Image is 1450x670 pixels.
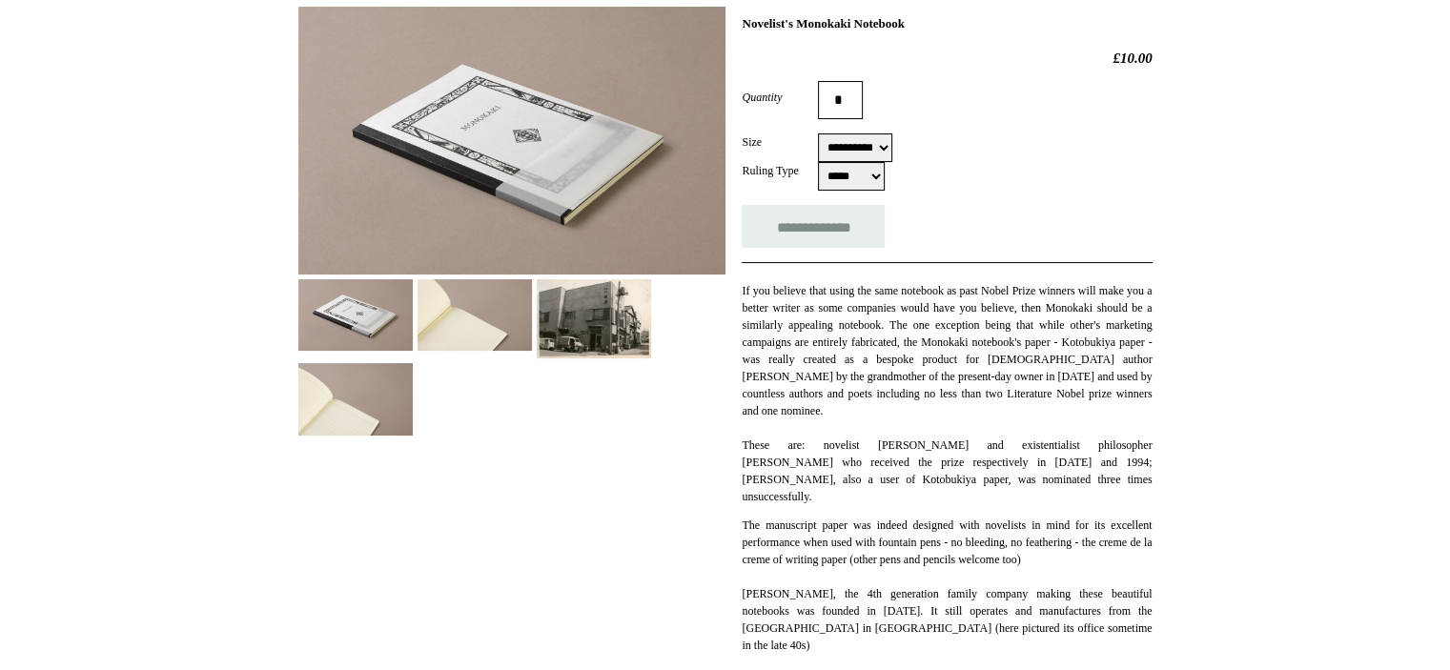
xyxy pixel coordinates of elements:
img: Novelist's Monokaki Notebook [298,7,725,274]
label: Size [742,133,818,151]
img: Novelist's Monokaki Notebook [537,279,651,359]
img: Novelist's Monokaki Notebook [298,363,413,435]
p: If you believe that using the same notebook as past Nobel Prize winners will make you a better wr... [742,282,1152,505]
label: Ruling Type [742,162,818,179]
h1: Novelist's Monokaki Notebook [742,16,1152,31]
img: Novelist's Monokaki Notebook [418,279,532,351]
label: Quantity [742,89,818,106]
img: Novelist's Monokaki Notebook [298,279,413,351]
h2: £10.00 [742,50,1152,67]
